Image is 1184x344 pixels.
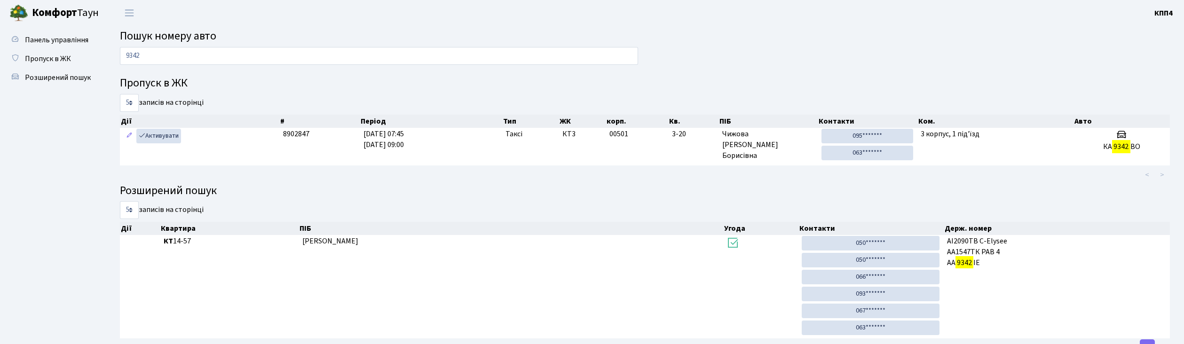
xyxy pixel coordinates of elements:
[120,115,279,128] th: Дії
[302,236,358,246] span: [PERSON_NAME]
[279,115,360,128] th: #
[672,129,715,140] span: 3-20
[120,94,204,112] label: записів на сторінці
[944,222,1170,235] th: Держ. номер
[1073,115,1170,128] th: Авто
[723,222,798,235] th: Угода
[25,35,88,45] span: Панель управління
[120,184,1170,198] h4: Розширений пошук
[363,129,404,150] span: [DATE] 07:45 [DATE] 09:00
[947,236,1166,268] span: AI2090TB C-Elysee АА1547ТК РАВ 4 AA IE
[955,256,973,269] mark: 9342
[25,72,91,83] span: Розширений пошук
[9,4,28,23] img: logo.png
[5,49,99,68] a: Пропуск в ЖК
[1112,140,1130,153] mark: 9342
[5,31,99,49] a: Панель управління
[124,129,135,143] a: Редагувати
[164,236,173,246] b: КТ
[118,5,141,21] button: Переключити навігацію
[5,68,99,87] a: Розширений пошук
[722,129,814,161] span: Чижова [PERSON_NAME] Борисівна
[609,129,628,139] span: 00501
[502,115,559,128] th: Тип
[505,129,522,140] span: Таксі
[798,222,944,235] th: Контакти
[160,222,299,235] th: Квартира
[360,115,502,128] th: Період
[120,94,139,112] select: записів на сторінці
[299,222,723,235] th: ПІБ
[562,129,602,140] span: КТ3
[1077,142,1166,151] h5: КА ВО
[120,28,216,44] span: Пошук номеру авто
[120,222,160,235] th: Дії
[559,115,606,128] th: ЖК
[1154,8,1173,19] a: КПП4
[120,201,139,219] select: записів на сторінці
[32,5,99,21] span: Таун
[818,115,917,128] th: Контакти
[1154,8,1173,18] b: КПП4
[25,54,71,64] span: Пропуск в ЖК
[120,201,204,219] label: записів на сторінці
[120,77,1170,90] h4: Пропуск в ЖК
[921,129,979,139] span: 3 корпус, 1 під'їзд
[283,129,309,139] span: 8902847
[120,47,638,65] input: Пошук
[32,5,77,20] b: Комфорт
[917,115,1074,128] th: Ком.
[164,236,294,247] span: 14-57
[136,129,181,143] a: Активувати
[668,115,718,128] th: Кв.
[718,115,818,128] th: ПІБ
[606,115,668,128] th: корп.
